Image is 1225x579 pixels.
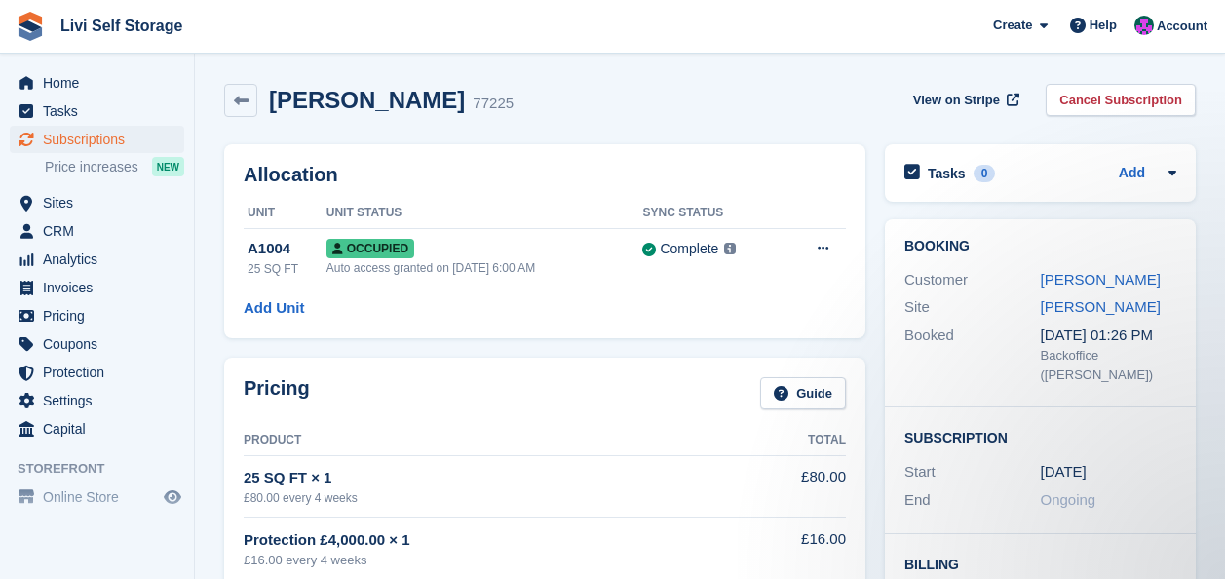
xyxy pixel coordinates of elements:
[10,126,184,153] a: menu
[16,12,45,41] img: stora-icon-8386f47178a22dfd0bd8f6a31ec36ba5ce8667c1dd55bd0f319d3a0aa187defe.svg
[904,427,1176,446] h2: Subscription
[10,274,184,301] a: menu
[244,164,846,186] h2: Allocation
[152,157,184,176] div: NEW
[45,158,138,176] span: Price increases
[1041,325,1177,347] div: [DATE] 01:26 PM
[326,198,643,229] th: Unit Status
[904,554,1176,573] h2: Billing
[10,415,184,443] a: menu
[1041,346,1177,384] div: Backoffice ([PERSON_NAME])
[1041,298,1161,315] a: [PERSON_NAME]
[993,16,1032,35] span: Create
[43,97,160,125] span: Tasks
[724,243,736,254] img: icon-info-grey-7440780725fd019a000dd9b08b2336e03edf1995a4989e88bcd33f0948082b44.svg
[43,189,160,216] span: Sites
[1041,461,1087,483] time: 2025-03-21 01:00:00 UTC
[43,69,160,96] span: Home
[10,483,184,511] a: menu
[43,217,160,245] span: CRM
[904,325,1041,385] div: Booked
[904,296,1041,319] div: Site
[43,415,160,443] span: Capital
[43,330,160,358] span: Coupons
[248,260,326,278] div: 25 SQ FT
[248,238,326,260] div: A1004
[244,551,766,570] div: £16.00 every 4 weeks
[10,302,184,329] a: menu
[45,156,184,177] a: Price increases NEW
[660,239,718,259] div: Complete
[642,198,784,229] th: Sync Status
[43,302,160,329] span: Pricing
[244,198,326,229] th: Unit
[905,84,1023,116] a: View on Stripe
[10,387,184,414] a: menu
[43,483,160,511] span: Online Store
[43,126,160,153] span: Subscriptions
[326,259,643,277] div: Auto access granted on [DATE] 6:00 AM
[10,97,184,125] a: menu
[904,489,1041,512] div: End
[1090,16,1117,35] span: Help
[766,455,846,517] td: £80.00
[269,87,465,113] h2: [PERSON_NAME]
[473,93,514,115] div: 77225
[43,359,160,386] span: Protection
[53,10,190,42] a: Livi Self Storage
[928,165,966,182] h2: Tasks
[43,387,160,414] span: Settings
[10,330,184,358] a: menu
[244,377,310,409] h2: Pricing
[326,239,414,258] span: Occupied
[244,489,766,507] div: £80.00 every 4 weeks
[904,239,1176,254] h2: Booking
[43,274,160,301] span: Invoices
[766,425,846,456] th: Total
[43,246,160,273] span: Analytics
[1046,84,1196,116] a: Cancel Subscription
[10,189,184,216] a: menu
[974,165,996,182] div: 0
[913,91,1000,110] span: View on Stripe
[1157,17,1207,36] span: Account
[244,529,766,552] div: Protection £4,000.00 × 1
[904,269,1041,291] div: Customer
[1041,491,1096,508] span: Ongoing
[1119,163,1145,185] a: Add
[904,461,1041,483] div: Start
[1134,16,1154,35] img: Graham Cameron
[10,359,184,386] a: menu
[18,459,194,479] span: Storefront
[244,297,304,320] a: Add Unit
[1041,271,1161,288] a: [PERSON_NAME]
[760,377,846,409] a: Guide
[244,425,766,456] th: Product
[244,467,766,489] div: 25 SQ FT × 1
[10,217,184,245] a: menu
[10,246,184,273] a: menu
[161,485,184,509] a: Preview store
[10,69,184,96] a: menu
